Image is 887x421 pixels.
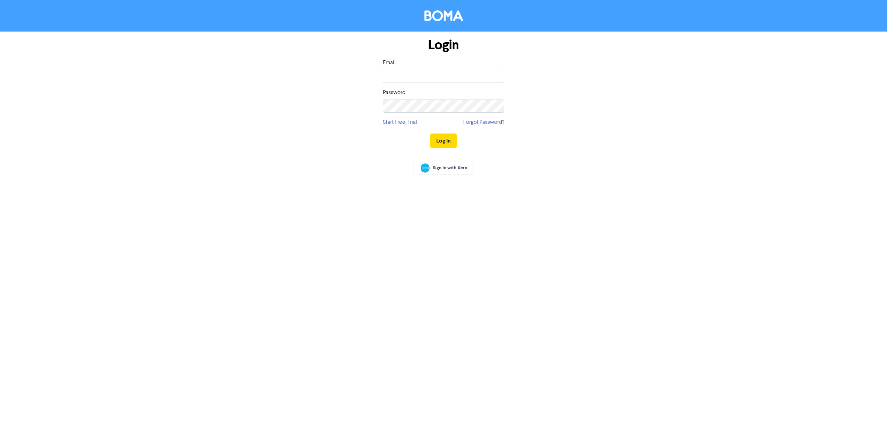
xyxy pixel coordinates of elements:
img: BOMA Logo [424,10,463,21]
a: Start Free Trial [383,118,417,127]
label: Email [383,59,396,67]
h1: Login [383,37,504,53]
button: Log In [430,134,457,148]
keeper-lock: Open Keeper Popup [492,72,500,80]
label: Password [383,88,405,97]
a: Sign In with Xero [414,162,473,174]
span: Sign In with Xero [433,165,467,171]
img: Xero logo [421,163,430,173]
a: Forgot Password? [463,118,504,127]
